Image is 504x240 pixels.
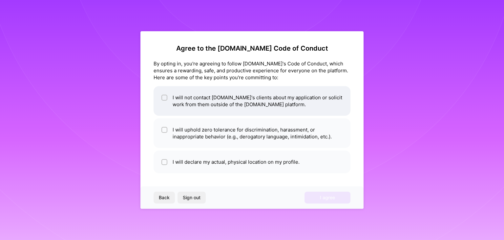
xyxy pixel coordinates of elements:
[159,194,170,201] span: Back
[154,151,350,173] li: I will declare my actual, physical location on my profile.
[154,118,350,148] li: I will uphold zero tolerance for discrimination, harassment, or inappropriate behavior (e.g., der...
[154,86,350,116] li: I will not contact [DOMAIN_NAME]'s clients about my application or solicit work from them outside...
[178,192,206,204] button: Sign out
[154,44,350,52] h2: Agree to the [DOMAIN_NAME] Code of Conduct
[154,60,350,81] div: By opting in, you're agreeing to follow [DOMAIN_NAME]'s Code of Conduct, which ensures a rewardin...
[183,194,200,201] span: Sign out
[154,192,175,204] button: Back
